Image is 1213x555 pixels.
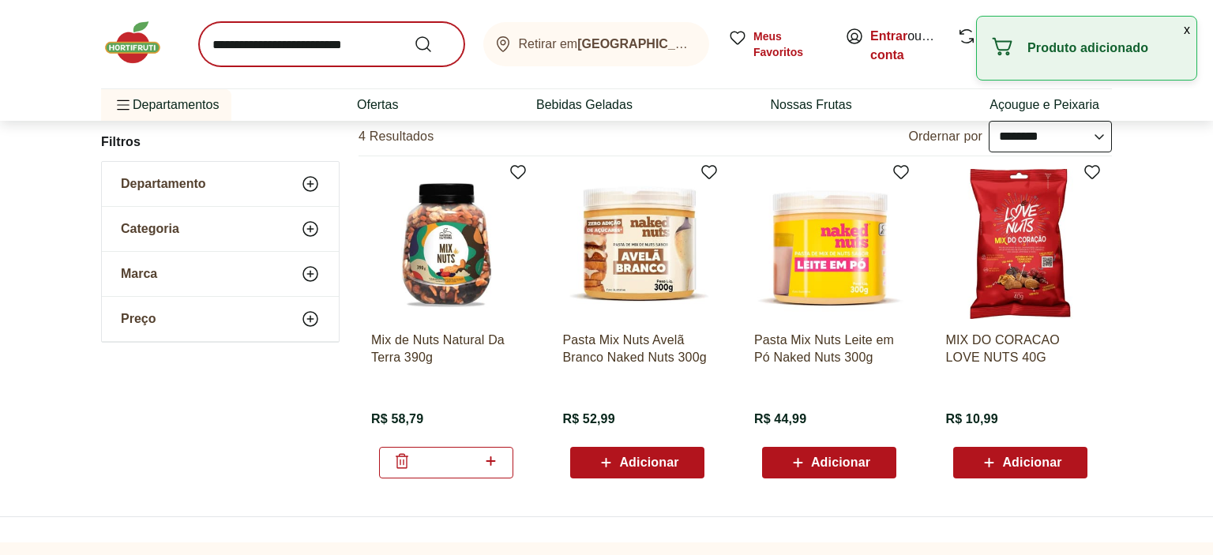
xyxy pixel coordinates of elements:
span: Marca [121,266,157,282]
button: Adicionar [762,447,896,478]
span: Categoria [121,221,179,237]
button: Departamento [102,162,339,206]
span: Meus Favoritos [753,28,826,60]
span: R$ 44,99 [754,411,806,428]
span: Adicionar [619,456,678,469]
p: Produto adicionado [1027,40,1184,56]
img: Mix de Nuts Natural Da Terra 390g [371,169,521,319]
button: Adicionar [570,447,704,478]
img: Hortifruti [101,19,180,66]
span: Departamento [121,176,206,192]
a: Pasta Mix Nuts Leite em Pó Naked Nuts 300g [754,332,904,366]
button: Preço [102,297,339,341]
a: Pasta Mix Nuts Avelã Branco Naked Nuts 300g [562,332,712,366]
a: MIX DO CORACAO LOVE NUTS 40G [945,332,1095,366]
span: Adicionar [1002,456,1061,469]
span: ou [870,27,941,65]
h2: Filtros [101,126,340,158]
button: Marca [102,252,339,296]
img: MIX DO CORACAO LOVE NUTS 40G [945,169,1095,319]
button: Adicionar [953,447,1087,478]
img: Pasta Mix Nuts Leite em Pó Naked Nuts 300g [754,169,904,319]
b: [GEOGRAPHIC_DATA]/[GEOGRAPHIC_DATA] [577,37,851,51]
a: Ofertas [357,96,398,114]
a: Meus Favoritos [728,28,826,60]
button: Retirar em[GEOGRAPHIC_DATA]/[GEOGRAPHIC_DATA] [483,22,709,66]
a: Bebidas Geladas [536,96,633,114]
button: Menu [114,86,133,124]
input: search [199,22,464,66]
button: Submit Search [414,35,452,54]
a: Açougue e Peixaria [990,96,1099,114]
button: Categoria [102,207,339,251]
span: R$ 10,99 [945,411,997,428]
button: Fechar notificação [1177,17,1196,43]
img: Pasta Mix Nuts Avelã Branco Naked Nuts 300g [562,169,712,319]
span: Departamentos [114,86,219,124]
span: Preço [121,311,156,327]
span: R$ 58,79 [371,411,423,428]
label: Ordernar por [908,128,982,145]
h2: 4 Resultados [359,128,434,145]
a: Entrar [870,29,907,43]
a: Mix de Nuts Natural Da Terra 390g [371,332,521,366]
span: R$ 52,99 [562,411,614,428]
a: Nossas Frutas [771,96,852,114]
span: Retirar em [519,37,693,51]
span: Adicionar [811,456,870,469]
